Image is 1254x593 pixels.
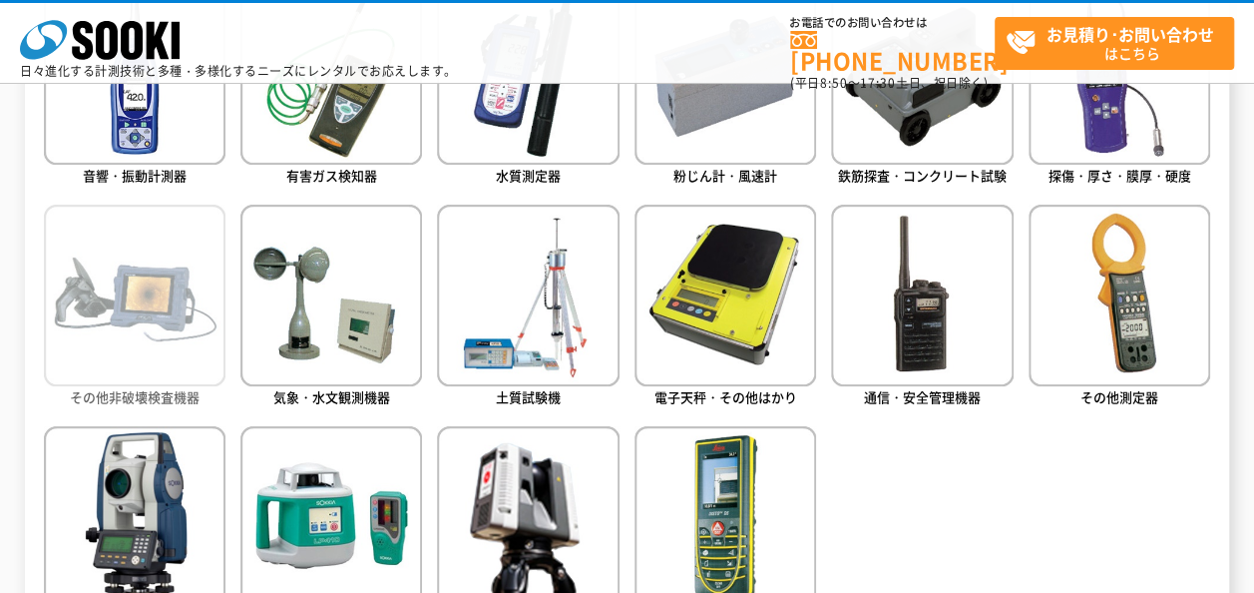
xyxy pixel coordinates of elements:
span: 粉じん計・風速計 [673,166,777,185]
img: その他非破壊検査機器 [44,205,225,386]
img: 電子天秤・その他はかり [634,205,816,386]
a: その他非破壊検査機器 [44,205,225,411]
span: 有害ガス検知器 [286,166,377,185]
span: その他測定器 [1080,387,1158,406]
span: 17:30 [860,74,896,92]
strong: お見積り･お問い合わせ [1046,22,1214,46]
span: 8:50 [820,74,848,92]
a: [PHONE_NUMBER] [790,31,995,72]
p: 日々進化する計測技術と多種・多様化するニーズにレンタルでお応えします。 [20,65,457,77]
span: 探傷・厚さ・膜厚・硬度 [1048,166,1191,185]
img: 土質試験機 [437,205,619,386]
img: 気象・水文観測機器 [240,205,422,386]
span: 気象・水文観測機器 [273,387,390,406]
span: 土質試験機 [496,387,561,406]
img: その他測定器 [1029,205,1210,386]
span: (平日 ～ 土日、祝日除く) [790,74,988,92]
a: 土質試験機 [437,205,619,411]
a: その他測定器 [1029,205,1210,411]
a: 気象・水文観測機器 [240,205,422,411]
span: 鉄筋探査・コンクリート試験 [838,166,1007,185]
span: はこちら [1006,18,1233,68]
span: 電子天秤・その他はかり [654,387,797,406]
img: 通信・安全管理機器 [831,205,1013,386]
a: お見積り･お問い合わせはこちら [995,17,1234,70]
span: その他非破壊検査機器 [70,387,200,406]
span: お電話でのお問い合わせは [790,17,995,29]
span: 音響・振動計測器 [83,166,187,185]
span: 通信・安全管理機器 [864,387,981,406]
span: 水質測定器 [496,166,561,185]
a: 通信・安全管理機器 [831,205,1013,411]
a: 電子天秤・その他はかり [634,205,816,411]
